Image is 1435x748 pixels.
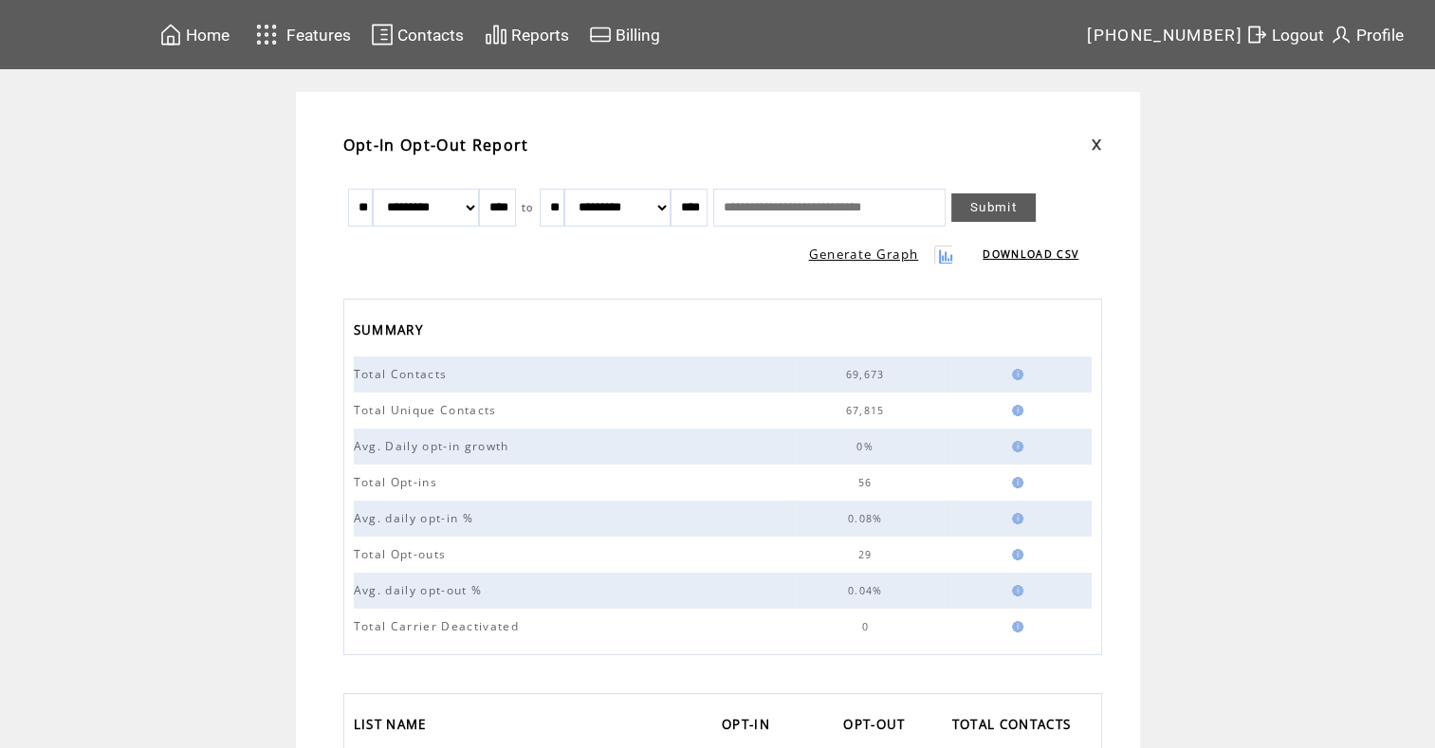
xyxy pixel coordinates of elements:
[1245,23,1268,46] img: exit.svg
[354,546,451,562] span: Total Opt-outs
[354,711,436,742] a: LIST NAME
[250,19,284,50] img: features.svg
[846,368,890,381] span: 69,673
[354,582,488,598] span: Avg. daily opt-out %
[616,26,660,45] span: Billing
[1006,369,1023,380] img: help.gif
[858,476,877,489] span: 56
[1006,405,1023,416] img: help.gif
[354,618,524,634] span: Total Carrier Deactivated
[156,20,232,49] a: Home
[482,20,572,49] a: Reports
[248,16,355,53] a: Features
[848,584,888,597] span: 0.04%
[1006,585,1023,596] img: help.gif
[1006,513,1023,524] img: help.gif
[354,402,502,418] span: Total Unique Contacts
[368,20,467,49] a: Contacts
[858,548,877,561] span: 29
[354,438,514,454] span: Avg. Daily opt-in growth
[846,404,890,417] span: 67,815
[354,317,428,348] span: SUMMARY
[286,26,351,45] span: Features
[843,711,914,742] a: OPT-OUT
[511,26,569,45] span: Reports
[1006,621,1023,632] img: help.gif
[1006,477,1023,488] img: help.gif
[586,20,663,49] a: Billing
[522,201,534,214] span: to
[722,711,775,742] span: OPT-IN
[589,23,612,46] img: creidtcard.svg
[861,620,873,633] span: 0
[952,711,1076,742] span: TOTAL CONTACTS
[354,510,478,526] span: Avg. daily opt-in %
[809,246,919,263] a: Generate Graph
[952,711,1081,742] a: TOTAL CONTACTS
[1330,23,1352,46] img: profile.svg
[848,512,888,525] span: 0.08%
[1006,441,1023,452] img: help.gif
[1087,26,1242,45] span: [PHONE_NUMBER]
[1356,26,1404,45] span: Profile
[354,474,442,490] span: Total Opt-ins
[159,23,182,46] img: home.svg
[722,711,780,742] a: OPT-IN
[354,366,452,382] span: Total Contacts
[983,247,1078,261] a: DOWNLOAD CSV
[1327,20,1407,49] a: Profile
[1006,549,1023,560] img: help.gif
[186,26,230,45] span: Home
[397,26,464,45] span: Contacts
[354,711,432,742] span: LIST NAME
[1242,20,1327,49] a: Logout
[343,135,529,155] span: Opt-In Opt-Out Report
[843,711,910,742] span: OPT-OUT
[1272,26,1324,45] span: Logout
[951,193,1036,222] a: Submit
[485,23,507,46] img: chart.svg
[371,23,394,46] img: contacts.svg
[856,440,878,453] span: 0%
